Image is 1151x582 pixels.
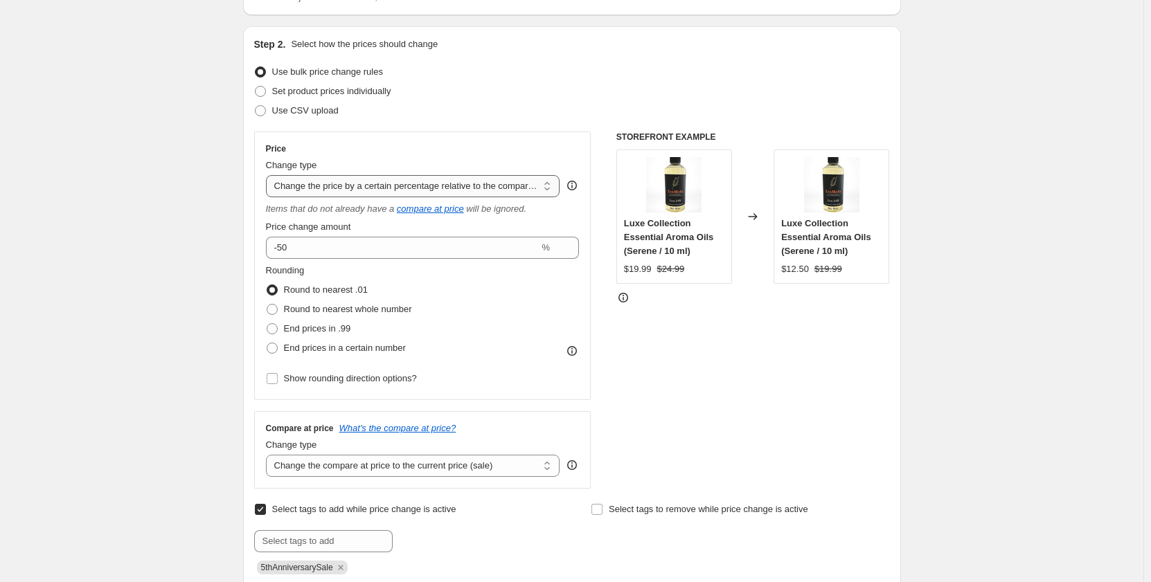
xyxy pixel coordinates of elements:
span: Round to nearest .01 [284,284,368,295]
h2: Step 2. [254,37,286,51]
div: $12.50 [781,262,809,276]
img: bottle_80x.jpg [646,157,702,212]
h6: STOREFRONT EXAMPLE [616,131,890,143]
img: bottle_80x.jpg [804,157,859,212]
span: Price change amount [266,221,351,232]
span: 5thAnniversarySale [261,563,333,572]
span: Rounding [266,265,305,275]
span: % [542,242,550,253]
h3: Compare at price [266,423,334,434]
p: Select how the prices should change [291,37,438,51]
span: Round to nearest whole number [284,304,412,314]
button: Remove 5thAnniversarySale [334,561,347,574]
button: compare at price [397,203,464,214]
i: Items that do not already have a [266,203,395,214]
span: Select tags to remove while price change is active [609,504,808,514]
span: Select tags to add while price change is active [272,504,456,514]
i: will be ignored. [466,203,526,214]
span: Change type [266,439,317,450]
button: What's the compare at price? [339,423,456,433]
span: Show rounding direction options? [284,373,417,383]
strike: $24.99 [657,262,685,276]
span: End prices in a certain number [284,343,406,353]
span: Luxe Collection Essential Aroma Oils (Serene / 10 ml) [781,218,871,256]
span: Use CSV upload [272,105,339,116]
strike: $19.99 [814,262,842,276]
h3: Price [266,143,286,154]
div: help [565,179,579,192]
span: Use bulk price change rules [272,66,383,77]
span: End prices in .99 [284,323,351,334]
span: Luxe Collection Essential Aroma Oils (Serene / 10 ml) [624,218,714,256]
span: Set product prices individually [272,86,391,96]
input: Select tags to add [254,530,393,552]
div: help [565,458,579,472]
span: Change type [266,160,317,170]
input: -20 [266,237,539,259]
div: $19.99 [624,262,652,276]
